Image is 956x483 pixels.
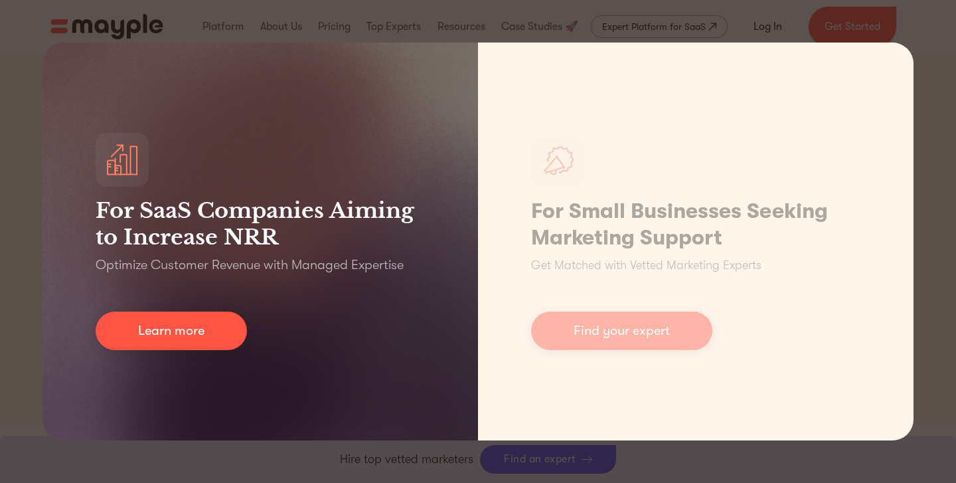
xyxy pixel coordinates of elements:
[531,198,860,251] h1: For Small Businesses Seeking Marketing Support
[531,256,761,274] p: Get Matched with Vetted Marketing Experts
[96,256,404,274] p: Optimize Customer Revenue with Managed Expertise
[531,312,712,350] a: Find your expert
[96,197,425,250] h3: For SaaS Companies Aiming to Increase NRR
[96,312,247,350] a: Learn more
